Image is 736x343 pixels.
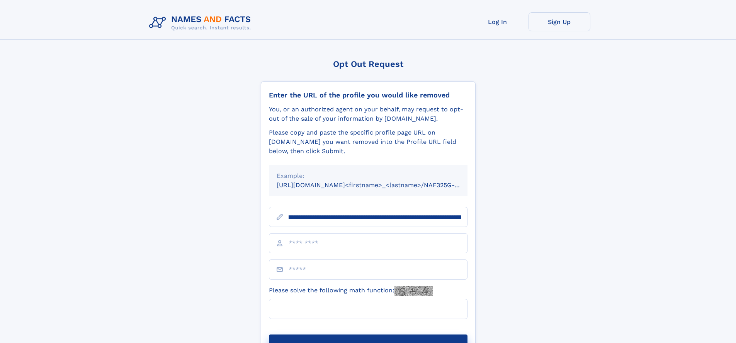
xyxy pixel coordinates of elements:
[269,128,467,156] div: Please copy and paste the specific profile page URL on [DOMAIN_NAME] you want removed into the Pr...
[467,12,529,31] a: Log In
[269,105,467,123] div: You, or an authorized agent on your behalf, may request to opt-out of the sale of your informatio...
[277,181,482,189] small: [URL][DOMAIN_NAME]<firstname>_<lastname>/NAF325G-xxxxxxxx
[146,12,257,33] img: Logo Names and Facts
[261,59,476,69] div: Opt Out Request
[529,12,590,31] a: Sign Up
[269,91,467,99] div: Enter the URL of the profile you would like removed
[277,171,460,181] div: Example:
[269,286,433,296] label: Please solve the following math function:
